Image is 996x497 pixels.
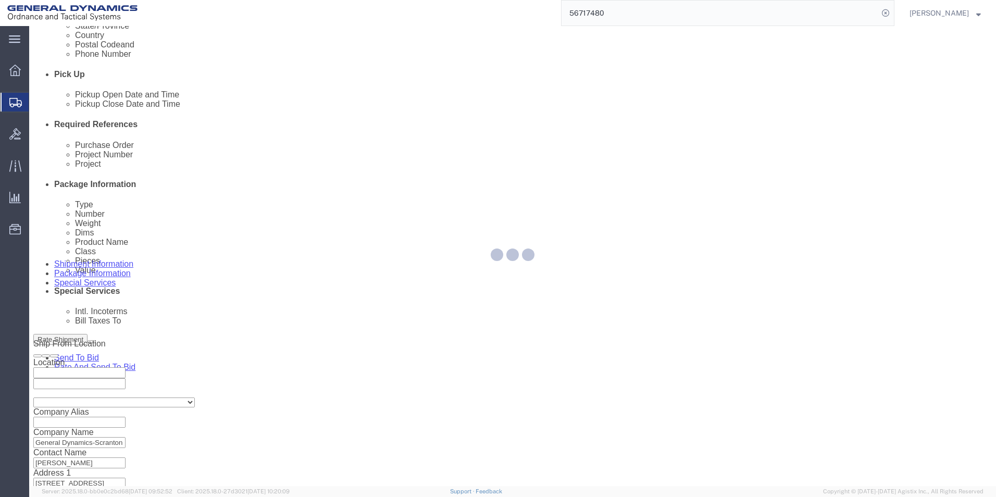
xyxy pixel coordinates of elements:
[909,7,981,19] button: [PERSON_NAME]
[42,488,172,494] span: Server: 2025.18.0-bb0e0c2bd68
[7,5,138,21] img: logo
[247,488,290,494] span: [DATE] 10:20:09
[129,488,172,494] span: [DATE] 09:52:52
[910,7,969,19] span: Britney Atkins
[450,488,476,494] a: Support
[562,1,878,26] input: Search for shipment number, reference number
[476,488,502,494] a: Feedback
[177,488,290,494] span: Client: 2025.18.0-27d3021
[823,487,983,496] span: Copyright © [DATE]-[DATE] Agistix Inc., All Rights Reserved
